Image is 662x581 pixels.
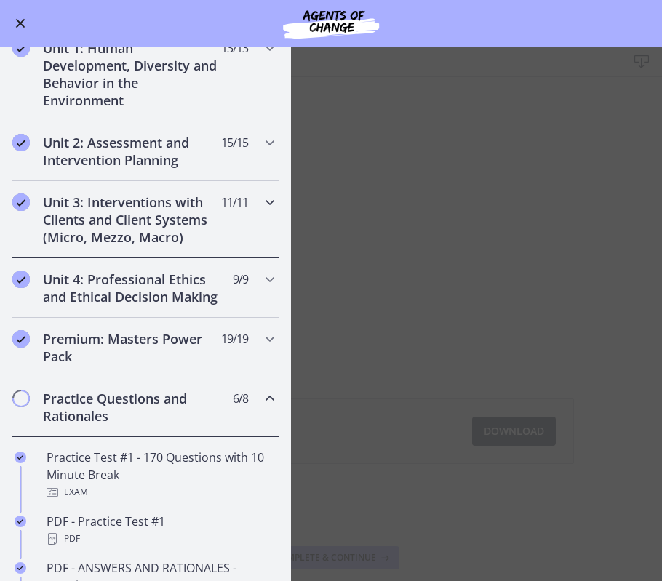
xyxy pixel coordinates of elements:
i: Completed [12,134,30,151]
span: 11 / 11 [221,193,248,211]
div: Exam [47,484,274,501]
div: PDF [47,530,274,548]
i: Completed [12,330,30,348]
h2: Unit 4: Professional Ethics and Ethical Decision Making [43,271,220,305]
div: PDF - Practice Test #1 [47,513,274,548]
h2: Unit 1: Human Development, Diversity and Behavior in the Environment [43,39,220,109]
h2: Premium: Masters Power Pack [43,330,220,365]
i: Completed [12,271,30,288]
button: Enable menu [12,15,29,32]
i: Completed [15,516,26,527]
span: 6 / 8 [233,390,248,407]
h2: Unit 3: Interventions with Clients and Client Systems (Micro, Mezzo, Macro) [43,193,220,246]
div: Practice Test #1 - 170 Questions with 10 Minute Break [47,449,274,501]
span: 19 / 19 [221,330,248,348]
span: 15 / 15 [221,134,248,151]
i: Completed [15,452,26,463]
span: 13 / 13 [221,39,248,57]
h2: Practice Questions and Rationales [43,390,220,425]
i: Completed [12,39,30,57]
img: Agents of Change [244,6,418,41]
h2: Unit 2: Assessment and Intervention Planning [43,134,220,169]
i: Completed [12,193,30,211]
span: 9 / 9 [233,271,248,288]
i: Completed [15,562,26,574]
